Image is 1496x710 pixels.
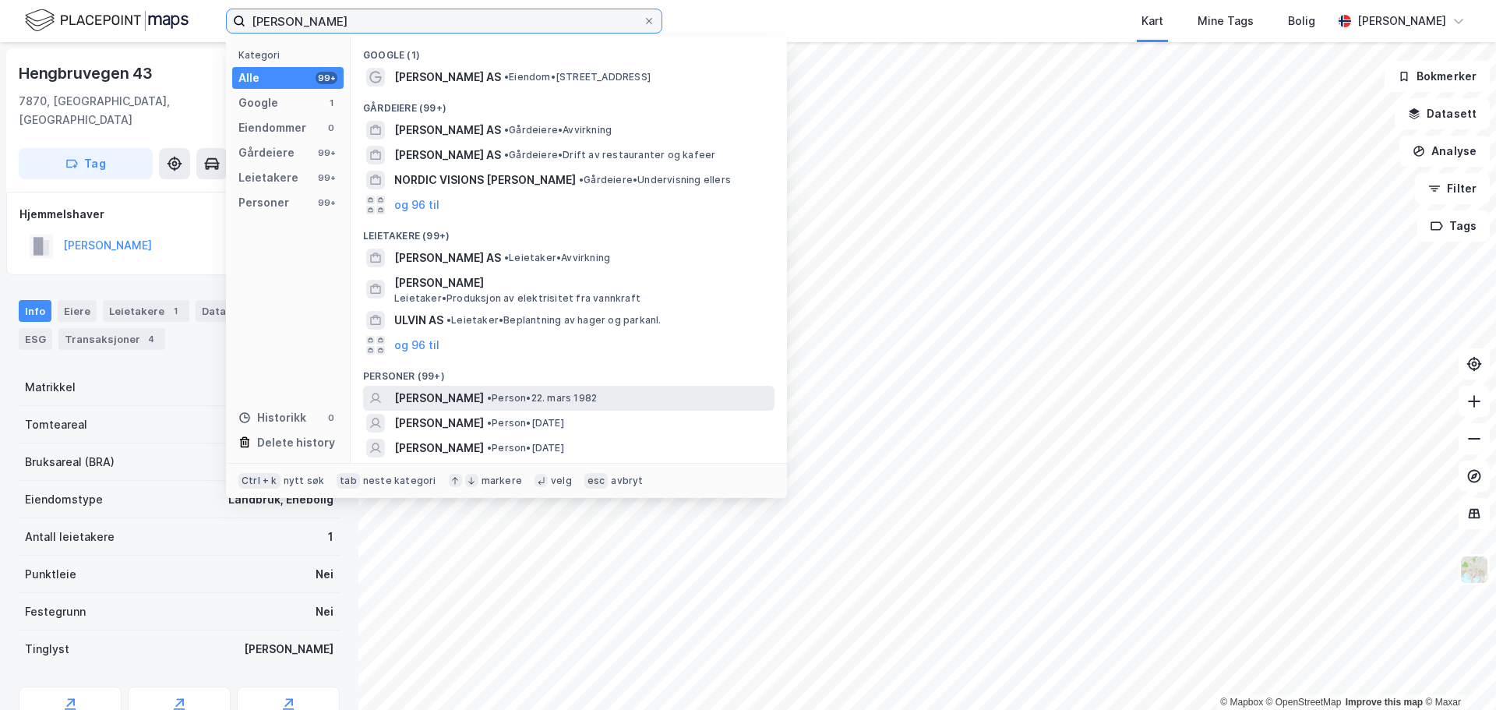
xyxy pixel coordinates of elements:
[238,193,289,212] div: Personer
[238,94,278,112] div: Google
[504,124,509,136] span: •
[487,417,492,429] span: •
[579,174,731,186] span: Gårdeiere • Undervisning ellers
[238,473,280,489] div: Ctrl + k
[504,124,612,136] span: Gårdeiere • Avvirkning
[487,392,597,404] span: Person • 22. mars 1982
[504,252,610,264] span: Leietaker • Avvirkning
[611,475,643,487] div: avbryt
[19,61,156,86] div: Hengbruvegen 43
[19,148,153,179] button: Tag
[504,149,715,161] span: Gårdeiere • Drift av restauranter og kafeer
[25,415,87,434] div: Tomteareal
[316,565,333,584] div: Nei
[351,37,787,65] div: Google (1)
[394,249,501,267] span: [PERSON_NAME] AS
[1266,697,1342,708] a: OpenStreetMap
[238,168,298,187] div: Leietakere
[168,303,183,319] div: 1
[25,528,115,546] div: Antall leietakere
[238,143,295,162] div: Gårdeiere
[325,97,337,109] div: 1
[25,453,115,472] div: Bruksareal (BRA)
[328,528,333,546] div: 1
[1220,697,1263,708] a: Mapbox
[551,475,572,487] div: velg
[1346,697,1423,708] a: Improve this map
[394,389,484,408] span: [PERSON_NAME]
[1141,12,1163,30] div: Kart
[238,408,306,427] div: Historikk
[58,300,97,322] div: Eiere
[19,300,51,322] div: Info
[58,328,165,350] div: Transaksjoner
[487,417,564,429] span: Person • [DATE]
[1399,136,1490,167] button: Analyse
[325,412,337,424] div: 0
[446,314,451,326] span: •
[504,252,509,263] span: •
[446,314,662,327] span: Leietaker • Beplantning av hager og parkanl.
[316,171,337,184] div: 99+
[394,171,576,189] span: NORDIC VISIONS [PERSON_NAME]
[238,118,306,137] div: Eiendommer
[1418,635,1496,710] iframe: Chat Widget
[394,311,443,330] span: ULVIN AS
[351,217,787,245] div: Leietakere (99+)
[394,146,501,164] span: [PERSON_NAME] AS
[143,331,159,347] div: 4
[238,49,344,61] div: Kategori
[25,640,69,659] div: Tinglyst
[504,71,509,83] span: •
[325,122,337,134] div: 0
[394,68,501,87] span: [PERSON_NAME] AS
[351,90,787,118] div: Gårdeiere (99+)
[25,565,76,584] div: Punktleie
[238,69,259,87] div: Alle
[394,439,484,457] span: [PERSON_NAME]
[1385,61,1490,92] button: Bokmerker
[25,602,86,621] div: Festegrunn
[196,300,254,322] div: Datasett
[1198,12,1254,30] div: Mine Tags
[504,149,509,161] span: •
[394,196,439,214] button: og 96 til
[351,358,787,386] div: Personer (99+)
[103,300,189,322] div: Leietakere
[394,274,768,292] span: [PERSON_NAME]
[1395,98,1490,129] button: Datasett
[19,328,52,350] div: ESG
[394,121,501,140] span: [PERSON_NAME] AS
[25,7,189,34] img: logo.f888ab2527a4732fd821a326f86c7f29.svg
[482,475,522,487] div: markere
[363,475,436,487] div: neste kategori
[1288,12,1315,30] div: Bolig
[25,490,103,509] div: Eiendomstype
[487,442,564,454] span: Person • [DATE]
[1415,173,1490,204] button: Filter
[337,473,360,489] div: tab
[487,392,492,404] span: •
[394,292,640,305] span: Leietaker • Produksjon av elektrisitet fra vannkraft
[316,72,337,84] div: 99+
[1357,12,1446,30] div: [PERSON_NAME]
[579,174,584,185] span: •
[244,640,333,659] div: [PERSON_NAME]
[257,433,335,452] div: Delete history
[25,378,76,397] div: Matrikkel
[19,205,339,224] div: Hjemmelshaver
[228,490,333,509] div: Landbruk, Enebolig
[487,442,492,454] span: •
[284,475,325,487] div: nytt søk
[1417,210,1490,242] button: Tags
[316,196,337,209] div: 99+
[1459,555,1489,585] img: Z
[584,473,609,489] div: esc
[394,414,484,433] span: [PERSON_NAME]
[504,71,651,83] span: Eiendom • [STREET_ADDRESS]
[316,147,337,159] div: 99+
[316,602,333,621] div: Nei
[245,9,643,33] input: Søk på adresse, matrikkel, gårdeiere, leietakere eller personer
[19,92,276,129] div: 7870, [GEOGRAPHIC_DATA], [GEOGRAPHIC_DATA]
